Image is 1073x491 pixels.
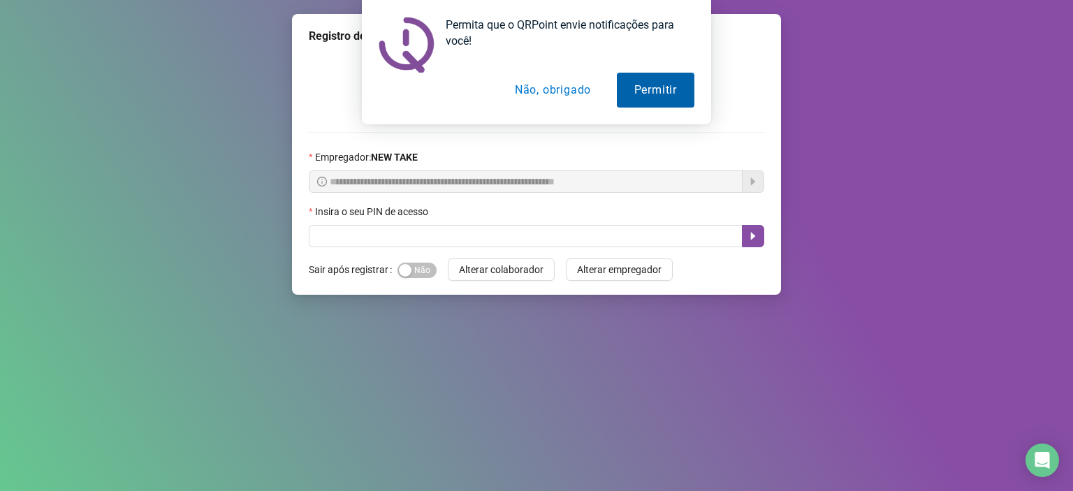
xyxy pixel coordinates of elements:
img: notification icon [379,17,435,73]
span: info-circle [317,177,327,186]
div: Permita que o QRPoint envie notificações para você! [435,17,694,49]
button: Alterar empregador [566,258,673,281]
button: Alterar colaborador [448,258,555,281]
label: Sair após registrar [309,258,397,281]
button: Não, obrigado [497,73,608,108]
span: Alterar colaborador [459,262,543,277]
button: Permitir [617,73,694,108]
span: caret-right [747,230,759,242]
span: Empregador : [315,149,418,165]
strong: NEW TAKE [371,152,418,163]
div: Open Intercom Messenger [1025,444,1059,477]
label: Insira o seu PIN de acesso [309,204,437,219]
span: Alterar empregador [577,262,662,277]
